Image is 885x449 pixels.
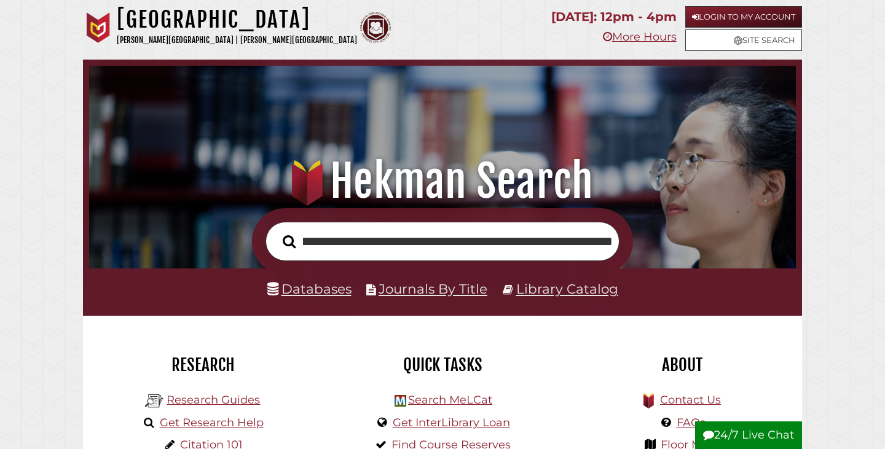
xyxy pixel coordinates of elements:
i: Search [283,234,296,248]
a: FAQs [677,416,706,429]
a: Contact Us [660,393,721,407]
h1: [GEOGRAPHIC_DATA] [117,6,357,33]
img: Hekman Library Logo [395,395,406,407]
h2: Quick Tasks [332,354,553,375]
h2: About [572,354,793,375]
h2: Research [92,354,313,375]
a: Library Catalog [516,281,618,297]
a: More Hours [603,30,677,44]
button: Search [277,232,302,252]
a: Journals By Title [379,281,487,297]
a: Research Guides [167,393,260,407]
p: [DATE]: 12pm - 4pm [551,6,677,28]
a: Search MeLCat [408,393,492,407]
a: Get Research Help [160,416,264,429]
img: Calvin Theological Seminary [360,12,391,43]
a: Get InterLibrary Loan [393,416,510,429]
a: Login to My Account [685,6,802,28]
a: Site Search [685,29,802,51]
h1: Hekman Search [103,154,783,208]
p: [PERSON_NAME][GEOGRAPHIC_DATA] | [PERSON_NAME][GEOGRAPHIC_DATA] [117,33,357,47]
img: Calvin University [83,12,114,43]
img: Hekman Library Logo [145,392,163,410]
a: Databases [267,281,352,297]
